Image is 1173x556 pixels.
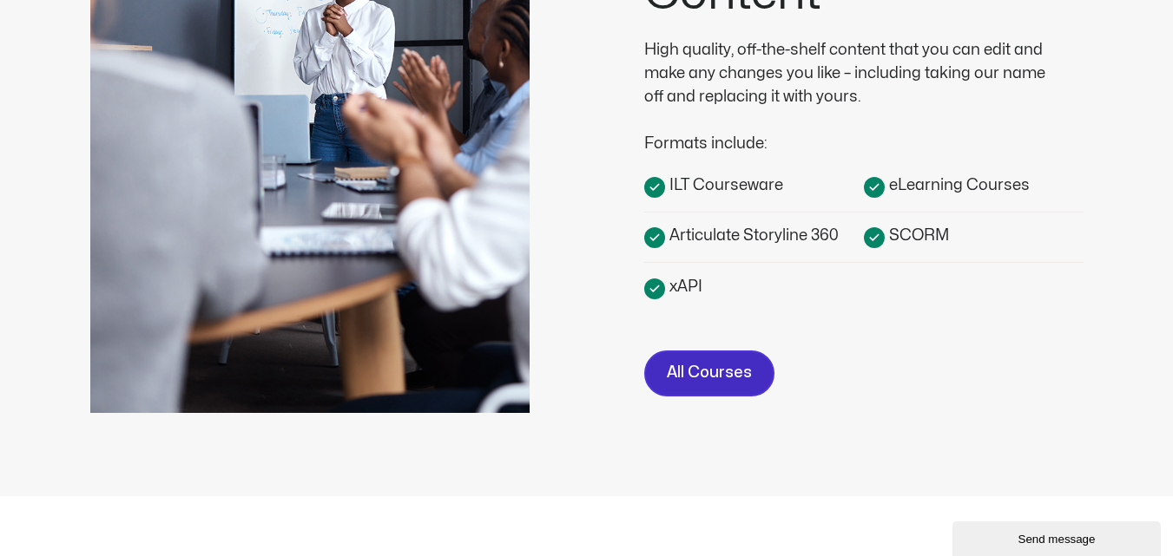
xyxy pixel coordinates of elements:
a: SCORM [864,223,1084,248]
a: All Courses [644,350,774,396]
div: High quality, off-the-shelf content that you can edit and make any changes you like – including t... [644,38,1061,108]
span: xAPI [665,275,702,298]
iframe: chat widget [952,518,1164,556]
span: eLearning Courses [885,173,1030,197]
span: All Courses [667,361,752,386]
a: ILT Courseware [644,173,864,198]
span: ILT Courseware [665,173,783,197]
div: Formats include: [644,108,1061,155]
a: Articulate Storyline 360 [644,223,864,248]
span: Articulate Storyline 360 [665,224,839,247]
span: SCORM [885,224,949,247]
